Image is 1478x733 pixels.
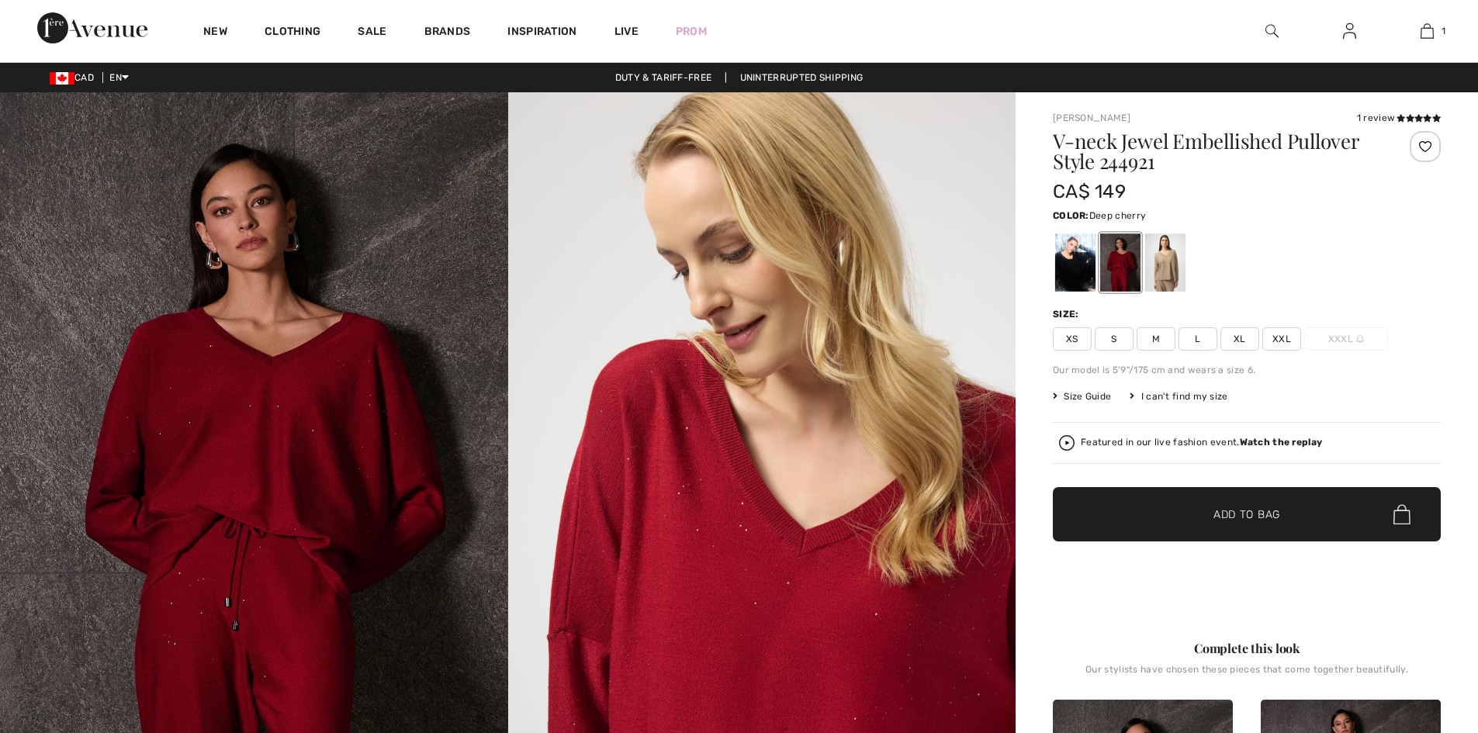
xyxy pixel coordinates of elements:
span: Color: [1053,210,1089,221]
img: My Bag [1421,22,1434,40]
span: XS [1053,327,1092,351]
img: My Info [1343,22,1356,40]
span: Inspiration [507,25,576,41]
a: Brands [424,25,471,41]
span: Size Guide [1053,389,1111,403]
a: Clothing [265,25,320,41]
img: 1ère Avenue [37,12,147,43]
div: Black [1055,233,1096,292]
a: Live [614,23,639,40]
span: Add to Bag [1213,507,1280,523]
span: XL [1220,327,1259,351]
h1: V-neck Jewel Embellished Pullover Style 244921 [1053,131,1376,171]
div: Our model is 5'9"/175 cm and wears a size 6. [1053,363,1441,377]
div: Deep cherry [1100,233,1141,292]
span: 1 [1442,24,1445,38]
div: Size: [1053,307,1082,321]
img: Bag.svg [1393,504,1411,524]
button: Add to Bag [1053,487,1441,541]
img: ring-m.svg [1356,335,1364,343]
a: Prom [676,23,707,40]
a: [PERSON_NAME] [1053,112,1130,123]
span: CA$ 149 [1053,181,1126,202]
a: New [203,25,227,41]
span: XXL [1262,327,1301,351]
div: Our stylists have chosen these pieces that come together beautifully. [1053,664,1441,687]
div: Featured in our live fashion event. [1081,437,1322,448]
div: 1 review [1357,111,1441,125]
a: Sale [358,25,386,41]
a: 1 [1389,22,1465,40]
div: Complete this look [1053,639,1441,658]
div: Fawn [1145,233,1186,292]
span: Deep cherry [1089,210,1146,221]
img: search the website [1265,22,1279,40]
strong: Watch the replay [1240,437,1323,448]
div: I can't find my size [1130,389,1227,403]
span: XXXL [1304,327,1388,351]
a: Sign In [1331,22,1369,41]
iframe: Opens a widget where you can chat to one of our agents [1379,617,1462,655]
span: CAD [50,72,100,83]
span: S [1095,327,1134,351]
img: Watch the replay [1059,435,1075,451]
span: EN [109,72,129,83]
span: M [1137,327,1175,351]
span: L [1179,327,1217,351]
img: Canadian Dollar [50,72,74,85]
